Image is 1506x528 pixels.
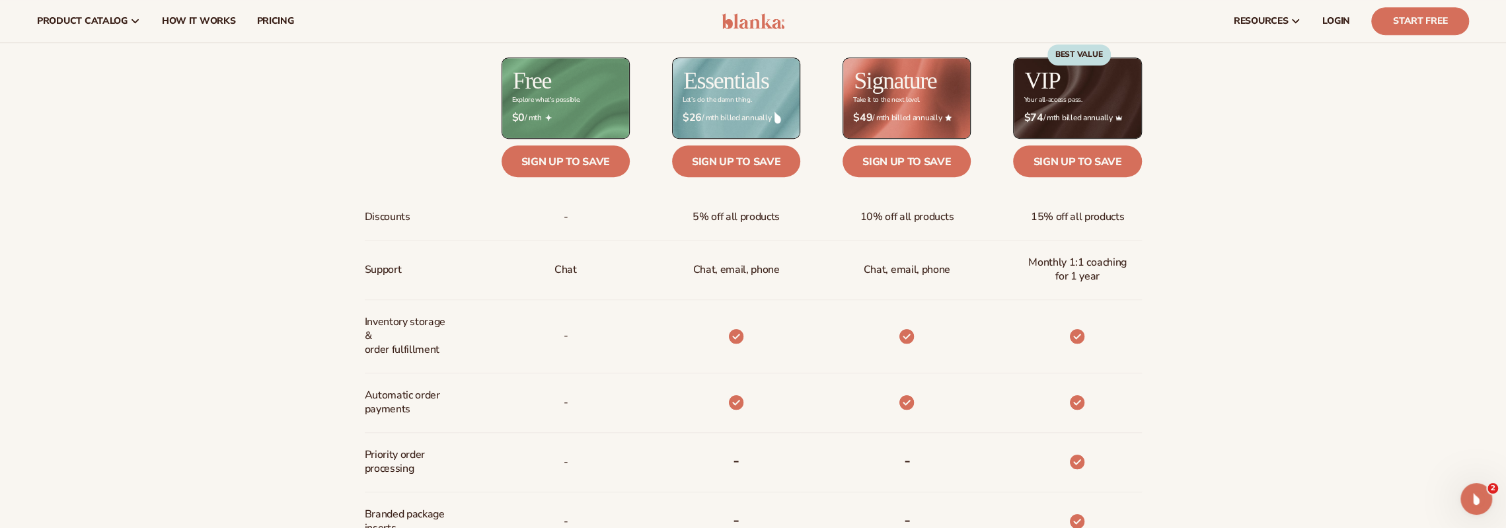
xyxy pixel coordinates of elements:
span: / mth billed annually [683,112,790,124]
span: resources [1234,16,1288,26]
span: - [563,450,568,474]
img: Crown_2d87c031-1b5a-4345-8312-a4356ddcde98.png [1115,114,1122,121]
span: LOGIN [1322,16,1350,26]
img: drop.png [774,112,781,124]
a: Sign up to save [1013,145,1141,177]
div: Your all-access pass. [1024,96,1082,104]
span: How It Works [162,16,236,26]
span: - [563,205,568,229]
div: Let’s do the damn thing. [683,96,751,104]
span: 15% off all products [1031,205,1125,229]
span: product catalog [37,16,128,26]
span: 2 [1487,483,1498,494]
img: Star_6.png [945,114,952,120]
b: - [903,450,910,471]
strong: $49 [853,112,872,124]
img: Essentials_BG_9050f826-5aa9-47d9-a362-757b82c62641.jpg [673,58,800,138]
strong: $0 [512,112,525,124]
img: VIP_BG_199964bd-3653-43bc-8a67-789d2d7717b9.jpg [1014,58,1141,138]
div: Take it to the next level. [853,96,920,104]
p: - [563,324,568,348]
img: Free_Icon_bb6e7c7e-73f8-44bd-8ed0-223ea0fc522e.png [545,114,552,121]
h2: Free [513,69,551,93]
p: Chat [554,258,577,282]
div: Explore what's possible. [512,96,580,104]
span: / mth billed annually [853,112,960,124]
img: Signature_BG_eeb718c8-65ac-49e3-a4e5-327c6aa73146.jpg [843,58,970,138]
span: - [563,391,568,415]
a: Sign up to save [672,145,800,177]
iframe: Intercom live chat [1460,483,1492,515]
span: / mth [512,112,619,124]
h2: VIP [1024,69,1060,93]
div: BEST VALUE [1047,44,1111,65]
span: Discounts [365,205,410,229]
span: Priority order processing [365,443,453,481]
span: Chat, email, phone [864,258,950,282]
span: Monthly 1:1 coaching for 1 year [1024,250,1131,289]
img: logo [722,13,784,29]
a: Start Free [1371,7,1469,35]
strong: $74 [1024,112,1043,124]
span: Automatic order payments [365,383,453,422]
span: Support [365,258,402,282]
a: Sign up to save [843,145,971,177]
span: pricing [256,16,293,26]
span: 5% off all products [693,205,780,229]
h2: Signature [854,69,936,93]
strong: $26 [683,112,702,124]
h2: Essentials [683,69,769,93]
span: Inventory storage & order fulfillment [365,310,453,361]
b: - [733,450,739,471]
span: / mth billed annually [1024,112,1131,124]
p: Chat, email, phone [693,258,779,282]
span: 10% off all products [860,205,954,229]
a: Sign up to save [502,145,630,177]
img: free_bg.png [502,58,629,138]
